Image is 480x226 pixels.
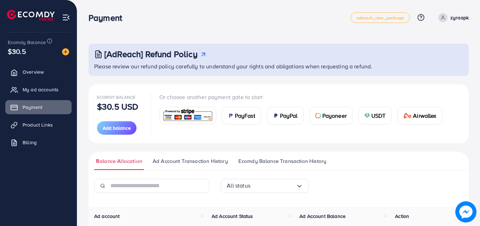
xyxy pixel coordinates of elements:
span: Ecomdy Balance Transaction History [238,157,326,165]
span: PayFast [235,111,255,120]
a: cardPayFast [222,107,261,124]
span: Balance Allocation [96,157,142,165]
span: adreach_new_package [357,16,404,20]
span: USDT [371,111,386,120]
img: image [62,48,69,55]
span: Ecomdy Balance [97,94,135,100]
img: card [162,108,214,123]
img: card [273,113,279,118]
input: Search for option [250,180,296,191]
button: Add balance [97,121,136,135]
img: image [456,202,476,222]
a: Payment [5,100,72,114]
span: Ad Account Balance [299,213,346,220]
a: Product Links [5,118,72,132]
h3: [AdReach] Refund Policy [104,49,198,59]
a: Billing [5,135,72,149]
a: cardPayPal [267,107,304,124]
span: Ad Account Status [212,213,253,220]
span: Billing [23,139,37,146]
span: Overview [23,68,44,75]
span: Add balance [103,124,131,132]
a: cardUSDT [358,107,392,124]
span: $30.5 [8,46,26,56]
span: All status [227,180,250,191]
span: Ecomdy Balance [8,39,46,46]
span: Airwallex [413,111,436,120]
p: Or choose another payment gate to start [159,93,448,101]
p: zyraapk [450,13,469,22]
img: logo [7,10,55,21]
a: cardPayoneer [309,107,353,124]
span: PayPal [280,111,298,120]
span: Payment [23,104,42,111]
span: Action [395,213,409,220]
span: My ad accounts [23,86,59,93]
a: cardAirwallex [397,107,443,124]
h3: Payment [89,13,128,23]
span: Ad Account Transaction History [153,157,228,165]
img: menu [62,13,70,22]
a: adreach_new_package [351,12,410,23]
div: Search for option [221,179,309,193]
a: card [159,107,216,124]
img: card [228,113,233,118]
p: Please review our refund policy carefully to understand your rights and obligations when requesti... [94,62,464,71]
p: $30.5 USD [97,102,138,111]
a: Overview [5,65,72,79]
a: zyraapk [436,13,469,22]
img: card [403,113,412,118]
img: card [315,113,321,118]
span: Ad account [94,213,120,220]
img: card [364,113,370,118]
span: Payoneer [322,111,347,120]
a: My ad accounts [5,83,72,97]
span: Product Links [23,121,53,128]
